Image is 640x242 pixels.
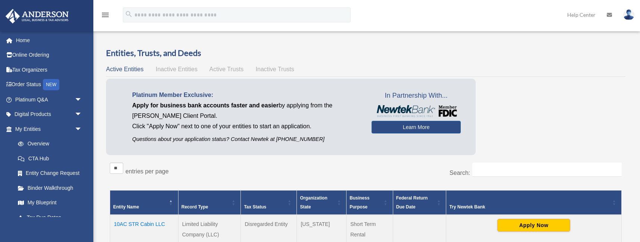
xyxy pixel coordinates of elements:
[156,66,198,72] span: Inactive Entities
[125,168,169,175] label: entries per page
[3,9,71,23] img: Anderson Advisors Platinum Portal
[43,79,59,90] div: NEW
[349,195,369,210] span: Business Purpose
[300,195,327,210] span: Organization State
[375,105,457,117] img: NewtekBankLogoSM.png
[110,190,178,215] th: Entity Name: Activate to invert sorting
[297,190,347,215] th: Organization State: Activate to sort
[106,66,143,72] span: Active Entities
[10,195,90,210] a: My Blueprint
[372,90,461,102] span: In Partnership With...
[241,190,297,215] th: Tax Status: Activate to sort
[446,190,622,215] th: Try Newtek Bank : Activate to sort
[449,202,610,211] div: Try Newtek Bank
[10,180,90,195] a: Binder Walkthrough
[181,204,208,210] span: Record Type
[209,66,244,72] span: Active Trusts
[497,219,570,232] button: Apply Now
[396,195,428,210] span: Federal Return Due Date
[75,122,90,137] span: arrow_drop_down
[125,10,133,18] i: search
[5,107,93,122] a: Digital Productsarrow_drop_down
[244,204,266,210] span: Tax Status
[132,100,360,121] p: by applying from the [PERSON_NAME] Client Portal.
[5,48,93,63] a: Online Ordering
[178,190,241,215] th: Record Type: Activate to sort
[623,9,634,20] img: User Pic
[393,190,446,215] th: Federal Return Due Date: Activate to sort
[101,10,110,19] i: menu
[256,66,294,72] span: Inactive Trusts
[10,136,86,151] a: Overview
[106,47,625,59] h3: Entities, Trusts, and Deeds
[372,121,461,133] a: Learn More
[5,92,93,107] a: Platinum Q&Aarrow_drop_down
[10,166,90,181] a: Entity Change Request
[132,121,360,132] p: Click "Apply Now" next to one of your entities to start an application.
[347,190,393,215] th: Business Purpose: Activate to sort
[5,33,93,48] a: Home
[10,151,90,166] a: CTA Hub
[450,170,470,176] label: Search:
[5,62,93,77] a: Tax Organizers
[132,90,360,100] p: Platinum Member Exclusive:
[132,102,279,109] span: Apply for business bank accounts faster and easier
[101,13,110,19] a: menu
[5,122,90,136] a: My Entitiesarrow_drop_down
[132,135,360,144] p: Questions about your application status? Contact Newtek at [PHONE_NUMBER]
[75,107,90,122] span: arrow_drop_down
[75,92,90,107] span: arrow_drop_down
[10,210,90,225] a: Tax Due Dates
[5,77,93,92] a: Order StatusNEW
[113,204,139,210] span: Entity Name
